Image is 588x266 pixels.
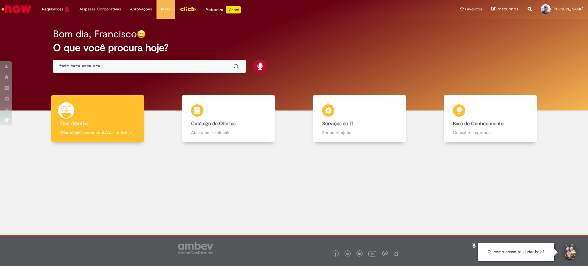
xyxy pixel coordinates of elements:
[560,243,579,261] button: Iniciar Conversa de Suporte
[358,252,361,256] img: logo_footer_linkedin.png
[42,6,63,12] span: Requisições
[334,253,337,256] img: logo_footer_facebook.png
[53,43,535,53] h2: O que você procura hoje?
[205,6,241,13] div: Padroniza
[453,121,503,127] b: Base de Conhecimento
[161,6,171,12] span: More
[226,6,241,13] p: +GenAi
[191,121,236,127] b: Catálogo de Ofertas
[322,129,397,136] p: Encontre ajuda
[552,6,583,12] span: [PERSON_NAME]
[478,243,554,261] div: Oi, como posso te ajudar hoje?
[78,6,121,12] span: Despesas Corporativas
[130,6,152,12] span: Aprovações
[453,129,528,136] p: Consulte e aprenda
[368,249,376,257] img: logo_footer_youtube.png
[60,121,88,127] b: Tirar dúvidas
[382,251,388,256] img: logo_footer_workplace.png
[137,30,146,39] img: happy-face.png
[178,242,213,254] img: logo_footer_ambev_rotulo_gray.png
[496,6,518,12] span: Rascunhos
[346,253,349,256] img: logo_footer_twitter.png
[65,7,69,12] span: 1
[180,4,196,13] img: click_logo_yellow_360x200.png
[425,95,556,142] a: Base de Conhecimento Consulte e aprenda
[394,251,399,256] img: logo_footer_naosei.png
[465,6,482,12] span: Favoritos
[60,129,135,136] p: Tirar dúvidas com Lupi Assist e Gen Ai
[322,121,353,127] b: Serviços de TI
[1,3,32,15] img: ServiceNow
[53,29,137,39] h2: Bom dia, Francisco
[191,129,266,136] p: Abra uma solicitação
[491,6,518,12] a: Rascunhos
[32,95,163,142] a: Tirar dúvidas Tirar dúvidas com Lupi Assist e Gen Ai
[163,95,294,142] a: Catálogo de Ofertas Abra uma solicitação
[294,95,425,142] a: Serviços de TI Encontre ajuda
